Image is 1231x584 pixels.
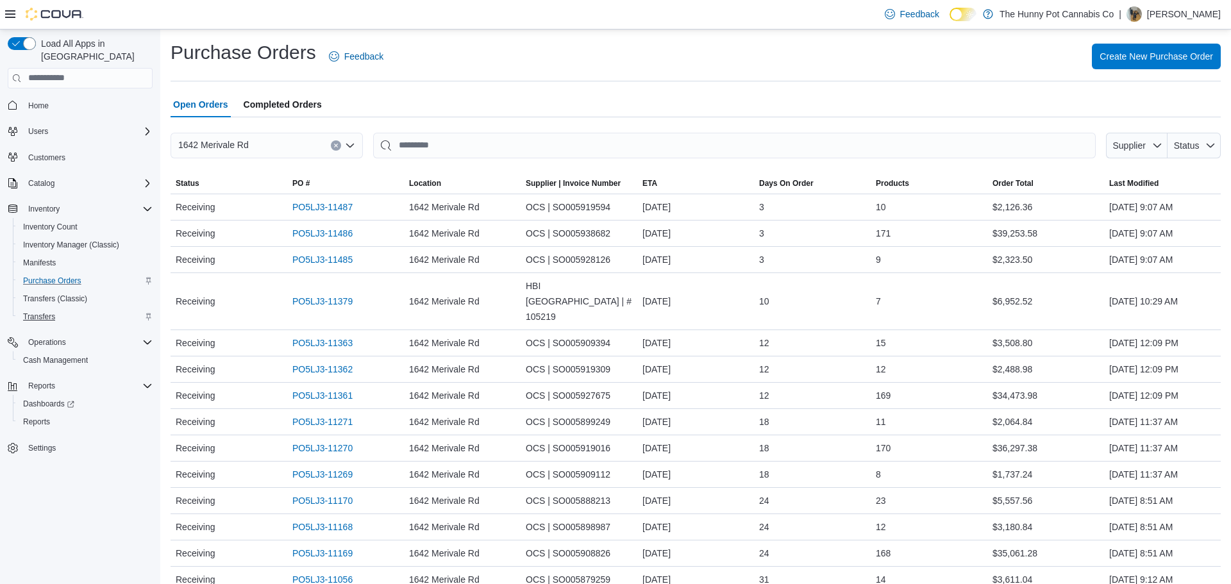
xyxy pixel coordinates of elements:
[373,133,1096,158] input: This is a search bar. After typing your query, hit enter to filter the results lower in the page.
[18,353,93,368] a: Cash Management
[876,362,886,377] span: 12
[987,194,1104,220] div: $2,126.36
[292,414,353,430] a: PO5LJ3-11271
[637,356,754,382] div: [DATE]
[23,440,153,456] span: Settings
[176,294,215,309] span: Receiving
[1092,44,1221,69] button: Create New Purchase Order
[1104,488,1221,513] div: [DATE] 8:51 AM
[176,388,215,403] span: Receiving
[876,388,891,403] span: 169
[18,414,153,430] span: Reports
[244,92,322,117] span: Completed Orders
[987,288,1104,314] div: $6,952.52
[18,219,83,235] a: Inventory Count
[987,514,1104,540] div: $3,180.84
[18,237,124,253] a: Inventory Manager (Classic)
[876,294,881,309] span: 7
[876,519,886,535] span: 12
[409,199,480,215] span: 1642 Merivale Rd
[23,258,56,268] span: Manifests
[3,438,158,457] button: Settings
[23,98,54,113] a: Home
[18,353,153,368] span: Cash Management
[18,255,153,271] span: Manifests
[637,288,754,314] div: [DATE]
[759,440,769,456] span: 18
[292,252,353,267] a: PO5LJ3-11485
[1104,221,1221,246] div: [DATE] 9:07 AM
[8,91,153,491] nav: Complex example
[18,273,87,288] a: Purchase Orders
[292,199,353,215] a: PO5LJ3-11487
[176,493,215,508] span: Receiving
[292,493,353,508] a: PO5LJ3-11170
[176,546,215,561] span: Receiving
[637,514,754,540] div: [DATE]
[23,312,55,322] span: Transfers
[876,493,886,508] span: 23
[754,173,871,194] button: Days On Order
[637,194,754,220] div: [DATE]
[1104,514,1221,540] div: [DATE] 8:51 AM
[176,414,215,430] span: Receiving
[409,252,480,267] span: 1642 Merivale Rd
[23,378,60,394] button: Reports
[1104,435,1221,461] div: [DATE] 11:37 AM
[1113,140,1146,151] span: Supplier
[521,435,637,461] div: OCS | SO005919016
[292,440,353,456] a: PO5LJ3-11270
[28,204,60,214] span: Inventory
[23,335,71,350] button: Operations
[3,148,158,167] button: Customers
[28,178,54,188] span: Catalog
[3,200,158,218] button: Inventory
[26,8,83,21] img: Cova
[176,252,215,267] span: Receiving
[521,540,637,566] div: OCS | SO005908826
[292,178,310,188] span: PO #
[1104,409,1221,435] div: [DATE] 11:37 AM
[18,255,61,271] a: Manifests
[345,140,355,151] button: Open list of options
[3,333,158,351] button: Operations
[1168,133,1221,158] button: Status
[344,50,383,63] span: Feedback
[23,440,61,456] a: Settings
[521,383,637,408] div: OCS | SO005927675
[987,221,1104,246] div: $39,253.58
[409,546,480,561] span: 1642 Merivale Rd
[176,335,215,351] span: Receiving
[521,514,637,540] div: OCS | SO005898987
[324,44,389,69] a: Feedback
[13,254,158,272] button: Manifests
[292,388,353,403] a: PO5LJ3-11361
[1104,247,1221,272] div: [DATE] 9:07 AM
[759,467,769,482] span: 18
[409,362,480,377] span: 1642 Merivale Rd
[876,467,881,482] span: 8
[759,199,764,215] span: 3
[987,356,1104,382] div: $2,488.98
[409,493,480,508] span: 1642 Merivale Rd
[759,546,769,561] span: 24
[1119,6,1121,22] p: |
[759,493,769,508] span: 24
[637,540,754,566] div: [DATE]
[28,101,49,111] span: Home
[18,219,153,235] span: Inventory Count
[950,8,976,21] input: Dark Mode
[409,414,480,430] span: 1642 Merivale Rd
[23,201,65,217] button: Inventory
[13,413,158,431] button: Reports
[876,414,886,430] span: 11
[521,221,637,246] div: OCS | SO005938682
[759,388,769,403] span: 12
[637,488,754,513] div: [DATE]
[637,409,754,435] div: [DATE]
[13,395,158,413] a: Dashboards
[13,218,158,236] button: Inventory Count
[13,272,158,290] button: Purchase Orders
[23,176,60,191] button: Catalog
[759,335,769,351] span: 12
